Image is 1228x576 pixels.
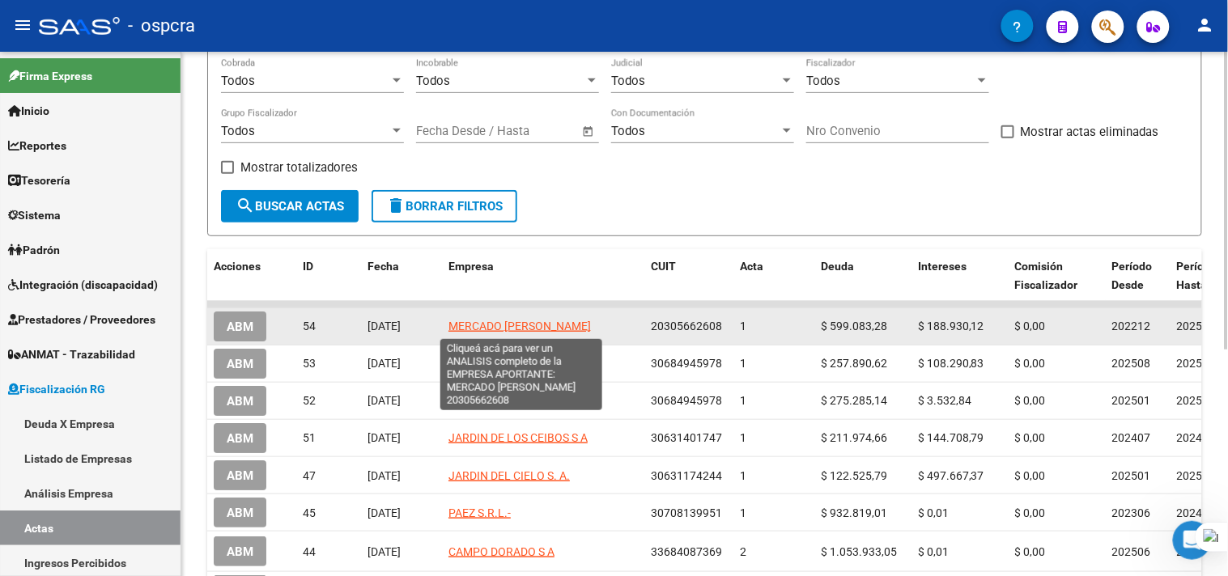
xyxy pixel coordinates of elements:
[651,469,722,482] span: 30631174244
[227,468,253,483] span: ABM
[740,506,746,519] span: 1
[368,394,401,407] span: [DATE]
[821,469,887,482] span: $ 122.525,79
[236,196,255,215] mat-icon: search
[303,469,316,482] span: 47
[1112,260,1153,291] span: Período Desde
[386,199,503,214] span: Borrar Filtros
[8,137,66,155] span: Reportes
[1015,545,1046,558] span: $ 0,00
[448,357,591,370] span: BOSQUE DEL RECUERDO SA
[1112,394,1151,407] span: 202501
[1112,469,1151,482] span: 202501
[821,545,897,558] span: $ 1.053.933,05
[821,431,887,444] span: $ 211.974,66
[1015,431,1046,444] span: $ 0,00
[227,394,253,409] span: ABM
[918,545,949,558] span: $ 0,01
[448,469,570,482] span: JARDIN DEL CIELO S. A.
[303,431,316,444] span: 51
[368,260,399,273] span: Fecha
[448,506,511,519] span: PAEZ S.R.L.-
[918,260,967,273] span: Intereses
[448,545,555,558] span: CAMPO DORADO S A
[651,320,722,332] span: 20305662608
[368,545,401,558] span: [DATE]
[8,345,135,363] span: ANMAT - Trazabilidad
[214,423,266,453] button: ABM
[368,320,401,332] span: [DATE]
[448,260,494,273] span: Empresa
[368,506,401,519] span: [DATE]
[448,394,591,407] span: BOSQUE DEL RECUERDO SA
[368,469,401,482] span: [DATE]
[1009,249,1106,303] datatable-header-cell: Comisión Fiscalizador
[918,320,984,332] span: $ 188.930,12
[733,249,814,303] datatable-header-cell: Acta
[207,249,296,303] datatable-header-cell: Acciones
[214,311,266,341] button: ABM
[1106,249,1171,303] datatable-header-cell: Período Desde
[1177,506,1216,519] span: 202405
[611,74,645,88] span: Todos
[227,320,253,334] span: ABM
[214,460,266,490] button: ABM
[214,349,266,379] button: ABM
[1112,320,1151,332] span: 202212
[416,74,450,88] span: Todos
[1112,431,1151,444] span: 202407
[918,394,971,407] span: $ 3.532,84
[227,357,253,371] span: ABM
[296,249,361,303] datatable-header-cell: ID
[368,431,401,444] span: [DATE]
[227,431,253,446] span: ABM
[1177,431,1216,444] span: 202407
[303,357,316,370] span: 53
[651,506,722,519] span: 30708139951
[227,506,253,520] span: ABM
[128,8,195,44] span: - ospcra
[8,67,92,85] span: Firma Express
[221,74,255,88] span: Todos
[386,196,406,215] mat-icon: delete
[740,260,763,273] span: Acta
[1177,469,1216,482] span: 202502
[651,357,722,370] span: 30684945978
[416,124,482,138] input: Fecha inicio
[1021,122,1159,142] span: Mostrar actas eliminadas
[303,394,316,407] span: 52
[448,320,591,332] span: MERCADO [PERSON_NAME]
[1112,506,1151,519] span: 202306
[651,394,722,407] span: 30684945978
[303,260,313,273] span: ID
[814,249,911,303] datatable-header-cell: Deuda
[740,320,746,332] span: 1
[1177,394,1216,407] span: 202501
[1015,469,1046,482] span: $ 0,00
[740,545,746,558] span: 2
[1177,357,1216,370] span: 202508
[8,276,158,294] span: Integración (discapacidad)
[361,249,442,303] datatable-header-cell: Fecha
[303,545,316,558] span: 44
[303,506,316,519] span: 45
[240,158,358,177] span: Mostrar totalizadores
[214,498,266,527] button: ABM
[8,311,155,328] span: Prestadores / Proveedores
[740,431,746,444] span: 1
[8,206,61,224] span: Sistema
[8,102,49,120] span: Inicio
[918,506,949,519] span: $ 0,01
[821,506,887,519] span: $ 932.819,01
[1173,521,1212,560] iframe: Intercom live chat
[821,357,887,370] span: $ 257.890,62
[214,386,266,416] button: ABM
[303,320,316,332] span: 54
[651,545,722,558] span: 33684087369
[236,199,344,214] span: Buscar Actas
[1196,15,1215,35] mat-icon: person
[918,469,984,482] span: $ 497.667,37
[1112,545,1151,558] span: 202506
[911,249,1009,303] datatable-header-cell: Intereses
[1177,320,1216,332] span: 202508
